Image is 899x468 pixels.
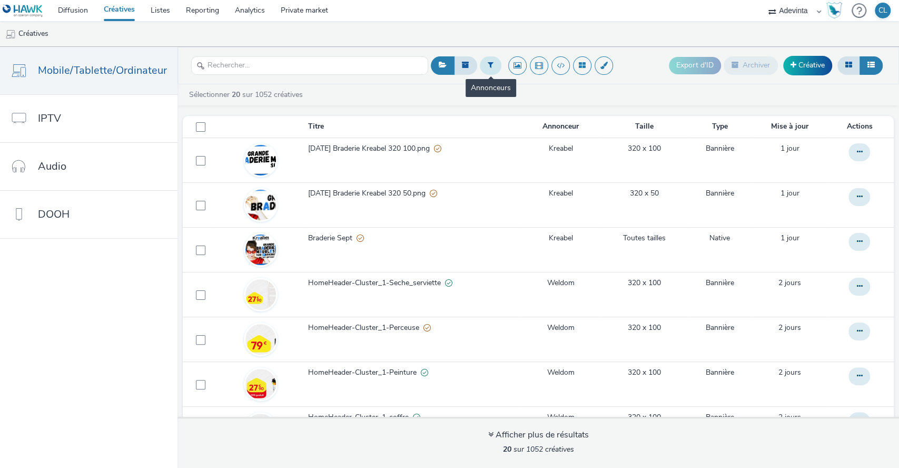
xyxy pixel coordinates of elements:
a: 320 x 100 [627,143,660,154]
a: Bannière [705,143,734,154]
a: Hawk Academy [826,2,846,19]
a: Kreabel [549,143,573,154]
img: 040a7122-fc38-4cec-8d87-b45b7590c500.png [245,235,276,265]
div: Afficher plus de résultats [488,429,589,441]
img: undefined Logo [3,4,43,17]
img: 3bf13fbd-e044-415e-ba95-11bdb8f91f6b.png [245,190,276,220]
a: HomeHeader-Cluster_1-Seche_servietteValide [308,278,521,294]
div: Partiellement valide [357,233,364,244]
span: 2 jours [778,412,801,422]
a: Braderie SeptPartiellement valide [308,233,521,249]
div: Partiellement valide [423,323,431,334]
img: c88af7df-dcf4-4621-a459-b16d71e5a3f3.png [245,145,276,175]
a: Toutes tailles [623,233,665,243]
a: 25 août 2025, 15:12 [778,323,801,333]
a: [DATE] Braderie Kreabel 320 50.pngPartiellement valide [308,188,521,204]
span: HomeHeader-Cluster_1-Seche_serviette [308,278,445,288]
button: Grille [837,56,860,74]
a: Weldom [547,367,575,378]
a: HomeHeader-Cluster_1-PeintureValide [308,367,521,383]
span: HomeHeader-Cluster_1-coffre [308,412,413,423]
img: 279cb096-01de-4afa-b1be-6a5c19973693.jpg [245,324,276,355]
span: 2 jours [778,323,801,333]
span: sur 1052 créatives [503,444,574,454]
button: Liste [860,56,883,74]
th: Type [689,116,750,138]
a: Bannière [705,367,734,378]
div: Valide [445,278,452,289]
a: Native [709,233,730,243]
a: [DATE] Braderie Kreabel 320 100.pngPartiellement valide [308,143,521,159]
span: HomeHeader-Cluster_1-Perceuse [308,323,423,333]
div: Valide [413,412,420,423]
a: HomeHeader-Cluster_1-PerceusePartiellement valide [308,323,521,338]
a: 320 x 50 [629,188,658,199]
a: 320 x 100 [627,323,660,333]
a: Bannière [705,278,734,288]
span: IPTV [38,111,61,126]
img: mobile [5,29,16,40]
img: ade177e9-6fe0-452a-95bf-d8878149455f.jpg [245,414,276,444]
span: [DATE] Braderie Kreabel 320 50.png [308,188,430,199]
span: Audio [38,159,66,174]
strong: 20 [503,444,511,454]
img: bf39f39d-a429-470c-9593-158d162573a8.jpg [245,369,276,399]
a: 320 x 100 [627,278,660,288]
div: CL [878,3,887,18]
span: DOOH [38,207,70,222]
a: Bannière [705,323,734,333]
a: Weldom [547,323,575,333]
a: HomeHeader-Cluster_1-coffreValide [308,412,521,428]
div: Valide [421,367,428,378]
a: Bannière [705,412,734,423]
span: [DATE] Braderie Kreabel 320 100.png [308,143,434,154]
a: 25 août 2025, 15:11 [778,412,801,423]
span: 2 jours [778,367,801,377]
a: 320 x 100 [627,367,660,378]
span: 2 jours [778,278,801,288]
button: Export d'ID [669,57,721,74]
th: Actions [829,116,894,138]
a: 320 x 100 [627,412,660,423]
a: Bannière [705,188,734,199]
div: Partiellement valide [434,143,441,154]
input: Rechercher... [191,56,428,75]
span: Mobile/Tablette/Ordinateur [38,63,167,78]
th: Titre [307,116,522,138]
a: Kreabel [549,233,573,243]
a: 25 août 2025, 15:12 [778,278,801,288]
a: Kreabel [549,188,573,199]
a: Weldom [547,278,575,288]
a: 26 août 2025, 13:59 [781,188,799,199]
span: 1 jour [781,188,799,198]
span: 1 jour [781,233,799,243]
th: Mise à jour [750,116,829,138]
a: 26 août 2025, 13:57 [781,233,799,243]
span: 1 jour [781,143,799,153]
strong: 20 [232,90,240,100]
a: Sélectionner sur 1052 créatives [188,90,307,100]
th: Annonceur [522,116,599,138]
button: Archiver [724,56,778,74]
a: Weldom [547,412,575,423]
a: 25 août 2025, 15:12 [778,367,801,378]
a: 26 août 2025, 14:00 [781,143,799,154]
img: Hawk Academy [826,2,842,19]
a: Créative [783,56,832,75]
th: Taille [599,116,689,138]
span: HomeHeader-Cluster_1-Peinture [308,367,421,378]
span: Braderie Sept [308,233,357,243]
img: 8174f848-a705-40c2-9813-de5dcadf822b.jpg [245,279,276,310]
div: Partiellement valide [430,188,437,199]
